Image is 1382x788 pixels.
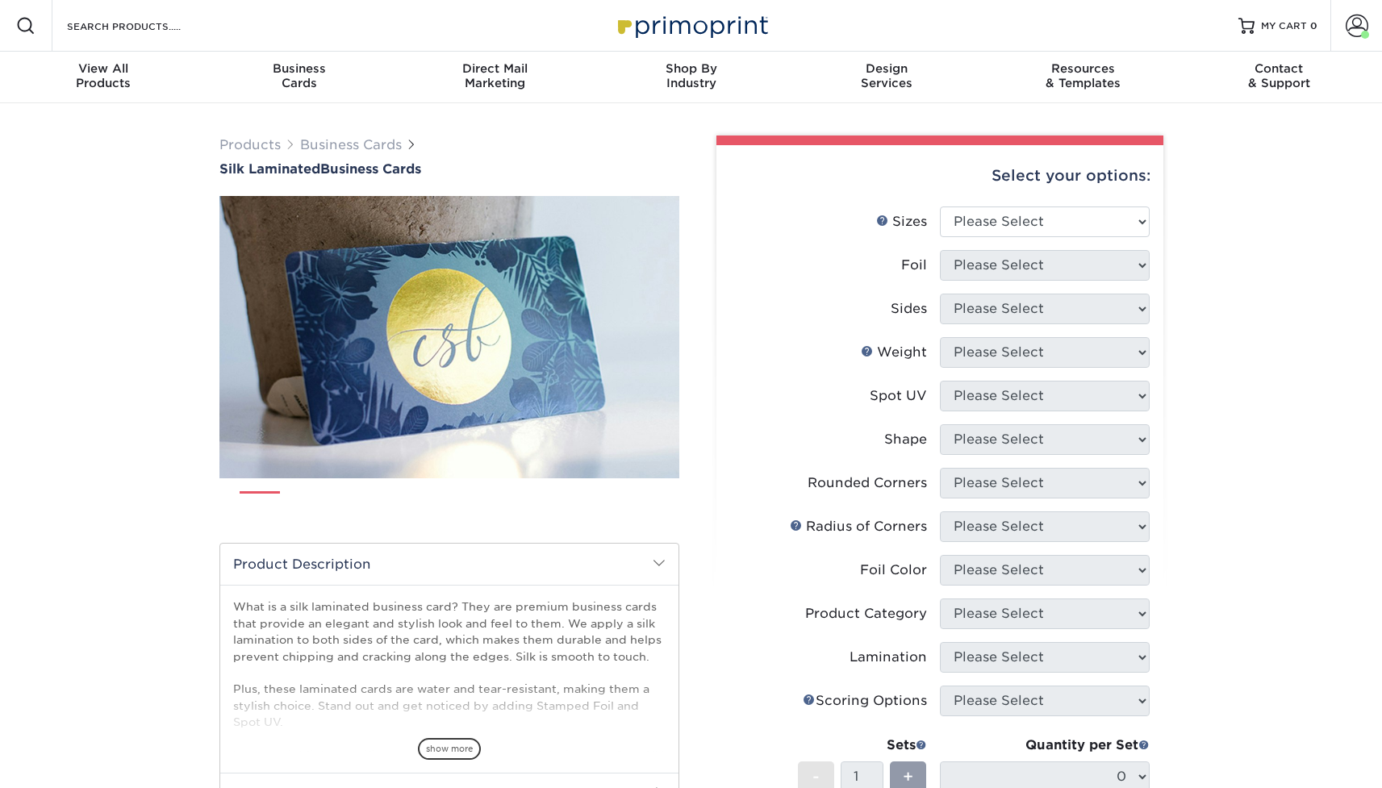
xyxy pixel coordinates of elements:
[240,486,280,526] img: Business Cards 01
[789,61,985,76] span: Design
[850,648,927,667] div: Lamination
[397,61,593,76] span: Direct Mail
[611,8,772,43] img: Primoprint
[564,485,604,525] img: Business Cards 07
[884,430,927,449] div: Shape
[219,161,679,177] h1: Business Cards
[220,544,678,585] h2: Product Description
[618,485,658,525] img: Business Cards 08
[6,61,202,90] div: Products
[940,736,1150,755] div: Quantity per Set
[510,485,550,525] img: Business Cards 06
[805,604,927,623] div: Product Category
[593,61,789,76] span: Shop By
[798,736,927,755] div: Sets
[593,52,789,103] a: Shop ByIndustry
[6,61,202,76] span: View All
[219,161,679,177] a: Silk LaminatedBusiness Cards
[860,561,927,580] div: Foil Color
[985,52,1181,103] a: Resources& Templates
[65,16,223,35] input: SEARCH PRODUCTS.....
[1310,20,1317,31] span: 0
[803,691,927,711] div: Scoring Options
[418,738,481,760] span: show more
[402,485,442,525] img: Business Cards 04
[219,137,281,152] a: Products
[294,485,334,525] img: Business Cards 02
[729,145,1150,206] div: Select your options:
[348,485,388,525] img: Business Cards 03
[1181,52,1377,103] a: Contact& Support
[1181,61,1377,90] div: & Support
[201,61,397,76] span: Business
[789,52,985,103] a: DesignServices
[790,517,927,536] div: Radius of Corners
[901,256,927,275] div: Foil
[300,137,402,152] a: Business Cards
[1181,61,1377,76] span: Contact
[985,61,1181,76] span: Resources
[1261,19,1307,33] span: MY CART
[870,386,927,406] div: Spot UV
[201,52,397,103] a: BusinessCards
[891,299,927,319] div: Sides
[876,212,927,231] div: Sizes
[861,343,927,362] div: Weight
[6,52,202,103] a: View AllProducts
[789,61,985,90] div: Services
[397,61,593,90] div: Marketing
[456,485,496,525] img: Business Cards 05
[593,61,789,90] div: Industry
[985,61,1181,90] div: & Templates
[808,473,927,493] div: Rounded Corners
[397,52,593,103] a: Direct MailMarketing
[219,107,679,567] img: Silk Laminated 01
[201,61,397,90] div: Cards
[219,161,320,177] span: Silk Laminated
